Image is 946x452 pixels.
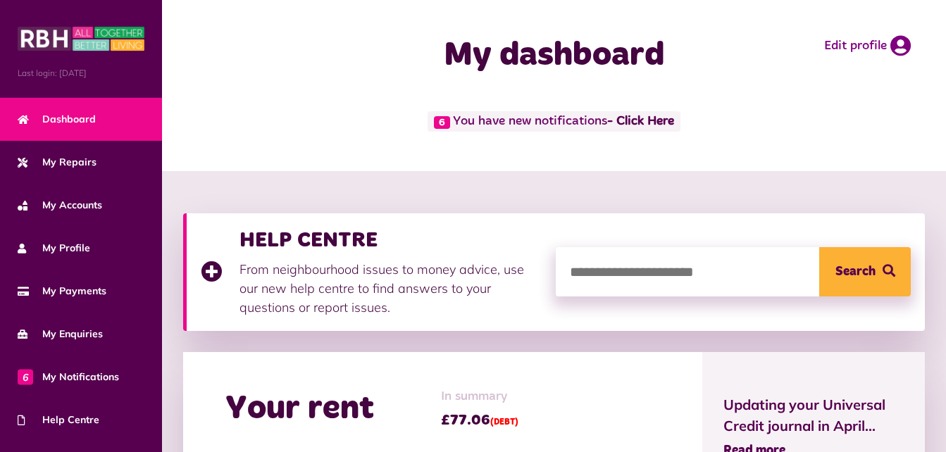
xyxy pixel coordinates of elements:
[239,260,542,317] p: From neighbourhood issues to money advice, use our new help centre to find answers to your questi...
[18,284,106,299] span: My Payments
[441,387,518,406] span: In summary
[607,115,674,128] a: - Click Here
[225,389,374,429] h2: Your rent
[434,116,450,129] span: 6
[819,247,911,296] button: Search
[428,111,680,132] span: You have new notifications
[18,198,102,213] span: My Accounts
[490,418,518,427] span: (DEBT)
[441,410,518,431] span: £77.06
[18,241,90,256] span: My Profile
[18,25,144,53] img: MyRBH
[18,327,103,341] span: My Enquiries
[18,369,33,384] span: 6
[18,155,97,170] span: My Repairs
[835,247,876,296] span: Search
[18,67,144,80] span: Last login: [DATE]
[18,413,99,427] span: Help Centre
[372,35,736,76] h1: My dashboard
[723,394,904,437] span: Updating your Universal Credit journal in April...
[18,112,96,127] span: Dashboard
[824,35,911,56] a: Edit profile
[239,227,542,253] h3: HELP CENTRE
[18,370,119,384] span: My Notifications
